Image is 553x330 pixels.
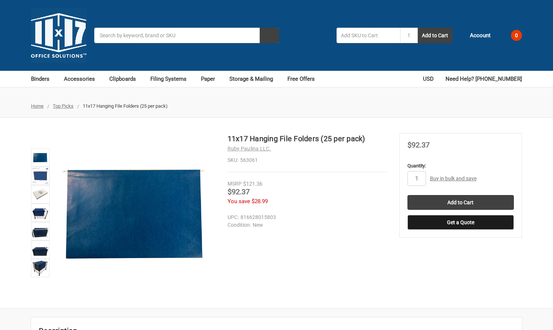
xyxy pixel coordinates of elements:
a: Ruby Paulina LLC. [228,146,271,152]
img: 11x17 Hanging File Folders [32,149,48,166]
dt: SKU: [228,156,238,164]
a: Accessories [64,71,102,87]
img: 11x17 Hanging File Folders (25 per pack) [32,168,48,184]
button: Add to Cart [418,28,452,43]
dd: 563061 [228,156,387,164]
dt: Condition: [228,221,251,229]
div: MSRP [228,180,242,188]
a: 0 [498,26,522,45]
span: 11x17 Hanging File Folders (25 per pack) [83,103,168,109]
dt: UPC: [228,213,239,221]
a: Paper [201,71,222,87]
span: $121.36 [243,181,262,187]
a: Account [460,26,491,45]
button: Get a Quote [407,215,514,230]
span: $92.37 [407,140,430,149]
a: Filing Systems [150,71,193,87]
span: $92.37 [228,187,250,196]
h1: 11x17 Hanging File Folders (25 per pack) [228,133,387,144]
input: Add to Cart [407,195,514,210]
img: 11x17.com [31,8,86,63]
img: 11x17 Hanging File Folders (25 per pack) [32,260,48,276]
img: 11x17 Hanging File Folders (25 per pack) [32,186,48,202]
img: 11x17 Hanging File Folders (25 per pack) [32,242,48,258]
span: Account [470,31,491,40]
a: Buy in bulk and save [430,176,477,181]
img: 11x17 Hanging File Folders (25 per pack) [32,205,48,221]
a: Storage & Mailing [229,71,280,87]
dd: New [228,221,384,229]
span: 0 [511,30,522,41]
a: Binders [31,71,56,87]
span: You save [228,198,250,205]
dd: 816628015803 [228,213,384,221]
a: Need Help? [PHONE_NUMBER] [446,71,522,87]
a: Home [31,103,44,109]
a: Clipboards [109,71,143,87]
span: $28.99 [252,198,268,205]
img: 11x17 Hanging File Folders (25 per pack) [32,223,48,239]
a: Free Offers [287,71,315,87]
a: Top Picks [53,103,74,109]
label: Quantity: [407,162,514,170]
img: 11x17 Hanging File Folders [55,133,215,293]
a: USD [423,71,438,87]
input: Add SKU to Cart [337,28,400,43]
input: Search by keyword, brand or SKU [94,28,279,43]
